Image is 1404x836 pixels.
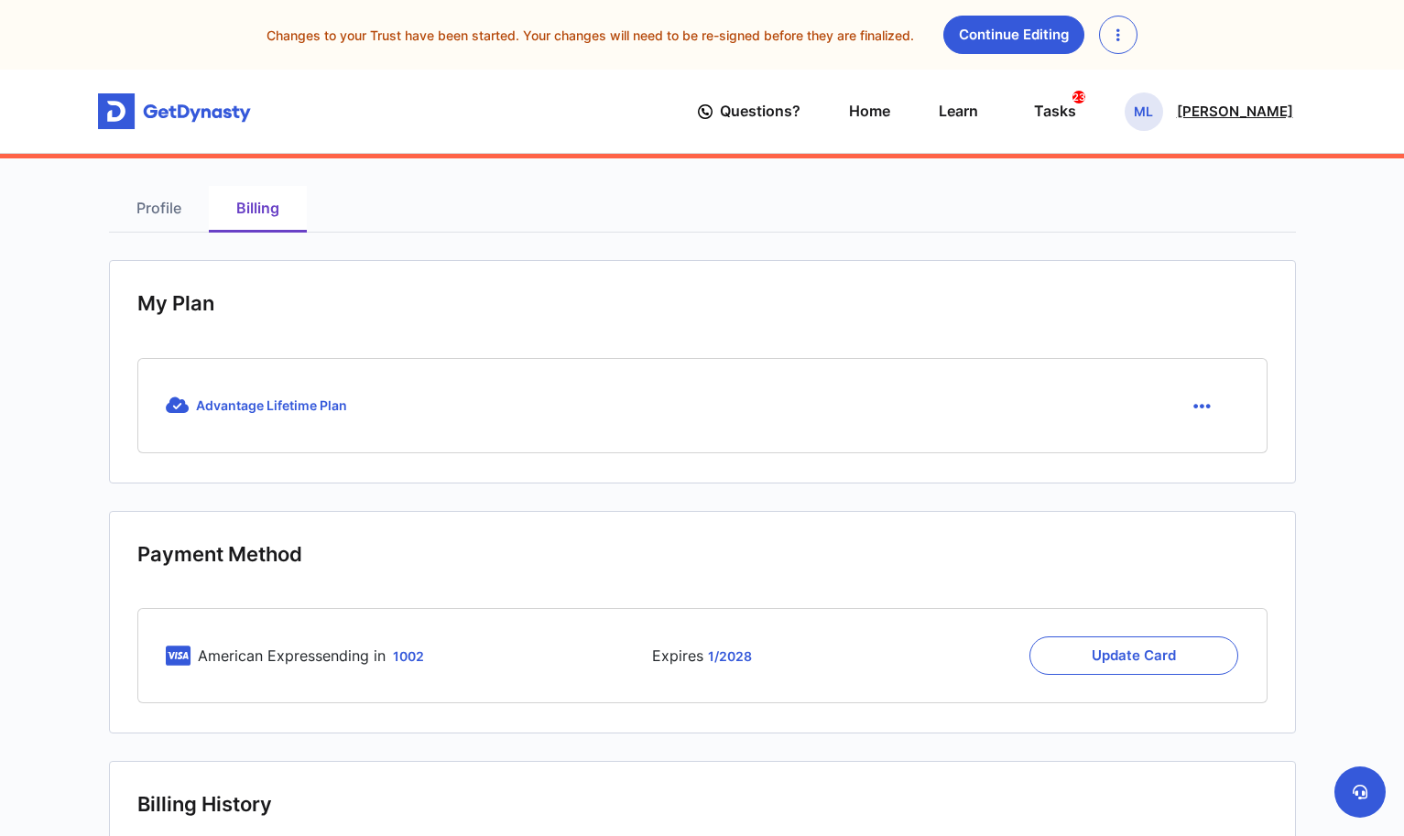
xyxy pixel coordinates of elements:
a: Profile [109,186,209,233]
a: Learn [939,85,978,137]
div: Changes to your Trust have been started. Your changes will need to be re-signed before they are f... [15,16,1388,54]
a: Home [849,85,890,137]
span: 1002 [393,648,424,664]
button: ML[PERSON_NAME] [1125,92,1293,131]
div: Tasks [1034,94,1076,128]
a: Continue Editing [943,16,1084,54]
span: Billing History [137,791,272,818]
div: Expires [523,636,881,675]
button: Update Card [1029,636,1238,675]
p: [PERSON_NAME] [1177,104,1293,119]
span: Advantage Lifetime Plan [196,397,347,413]
span: 1 / 2028 [708,648,752,664]
span: My Plan [137,290,214,317]
img: Get started for free with Dynasty Trust Company [98,93,251,130]
span: ML [1125,92,1163,131]
div: American Express ending in [198,645,431,667]
a: Questions? [698,85,800,137]
span: 23 [1072,91,1085,103]
span: Payment Method [137,541,302,568]
span: Questions? [720,94,800,128]
a: Billing [209,186,307,233]
a: Tasks23 [1027,85,1076,137]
